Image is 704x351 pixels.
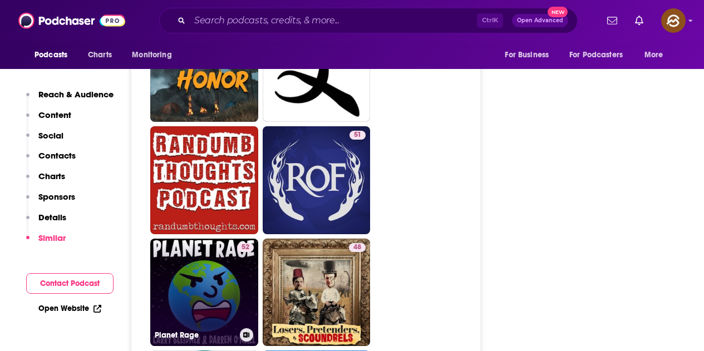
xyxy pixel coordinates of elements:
img: User Profile [661,8,686,33]
button: Reach & Audience [26,89,114,110]
p: Charts [38,171,65,181]
a: Open Website [38,304,101,313]
p: Social [38,130,63,141]
button: Sponsors [26,191,75,212]
a: 51 [263,126,371,234]
button: Content [26,110,71,130]
div: Search podcasts, credits, & more... [159,8,578,33]
span: For Business [505,47,549,63]
span: Charts [88,47,112,63]
a: Charts [81,45,119,66]
a: 48 [263,239,371,347]
button: Contact Podcast [26,273,114,294]
span: 51 [354,130,361,141]
span: 48 [353,242,361,253]
span: New [548,7,568,17]
input: Search podcasts, credits, & more... [190,12,477,29]
a: 52Planet Rage [150,239,258,347]
span: For Podcasters [569,47,623,63]
a: 51 [349,131,366,140]
h3: Planet Rage [155,330,235,340]
p: Details [38,212,66,223]
a: 48 [349,243,366,252]
p: Reach & Audience [38,89,114,100]
button: Contacts [26,150,76,171]
a: Show notifications dropdown [603,11,622,30]
button: open menu [637,45,677,66]
button: open menu [27,45,82,66]
p: Contacts [38,150,76,161]
button: Open AdvancedNew [512,14,568,27]
img: Podchaser - Follow, Share and Rate Podcasts [18,10,125,31]
p: Content [38,110,71,120]
p: Sponsors [38,191,75,202]
button: open menu [497,45,563,66]
button: open menu [562,45,639,66]
span: More [644,47,663,63]
span: Open Advanced [517,18,563,23]
span: 52 [242,242,249,253]
span: Monitoring [132,47,171,63]
span: Ctrl K [477,13,503,28]
button: open menu [124,45,186,66]
button: Details [26,212,66,233]
span: Logged in as hey85204 [661,8,686,33]
button: Show profile menu [661,8,686,33]
a: Show notifications dropdown [631,11,648,30]
button: Similar [26,233,66,253]
button: Social [26,130,63,151]
span: Podcasts [35,47,67,63]
p: Similar [38,233,66,243]
a: 52 [237,243,254,252]
button: Charts [26,171,65,191]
